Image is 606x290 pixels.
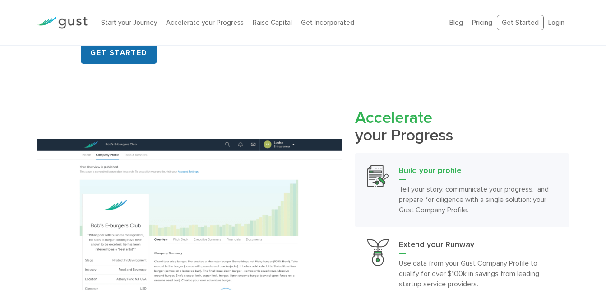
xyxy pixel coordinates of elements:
[399,165,557,180] h3: Build your profile
[253,19,292,27] a: Raise Capital
[399,258,557,289] p: Use data from your Gust Company Profile to qualify for over $100k in savings from leading startup...
[37,17,88,29] img: Gust Logo
[355,109,569,144] h2: your Progress
[449,19,463,27] a: Blog
[166,19,244,27] a: Accelerate your Progress
[399,184,557,215] p: Tell your story, communicate your progress, and prepare for diligence with a single solution: you...
[399,239,557,254] h3: Extend your Runway
[367,239,389,266] img: Extend Your Runway
[548,19,564,27] a: Login
[367,165,389,187] img: Build Your Profile
[497,15,544,31] a: Get Started
[355,153,569,227] a: Build Your ProfileBuild your profileTell your story, communicate your progress, and prepare for d...
[101,19,157,27] a: Start your Journey
[301,19,354,27] a: Get Incorporated
[472,19,492,27] a: Pricing
[355,108,432,127] span: Accelerate
[81,42,157,64] a: GET STARTED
